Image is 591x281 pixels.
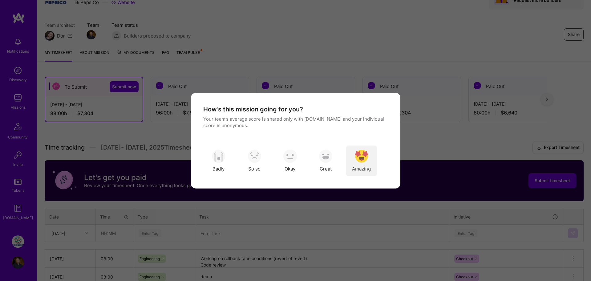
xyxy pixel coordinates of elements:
[203,115,388,128] p: Your team’s average score is shared only with [DOMAIN_NAME] and your individual score is anonymous.
[319,150,333,163] img: soso
[320,166,332,172] span: Great
[248,150,261,163] img: soso
[352,166,371,172] span: Amazing
[191,93,400,188] div: modal
[285,166,295,172] span: Okay
[213,166,225,172] span: Badly
[283,150,297,163] img: soso
[248,166,261,172] span: So so
[203,105,303,113] h4: How’s this mission going for you?
[355,150,368,163] img: soso
[212,150,225,163] img: soso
